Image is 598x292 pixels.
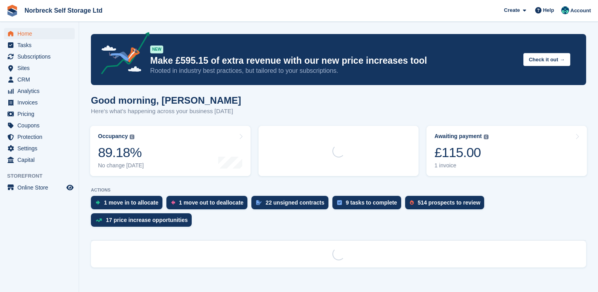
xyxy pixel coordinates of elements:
img: icon-info-grey-7440780725fd019a000dd9b08b2336e03edf1995a4989e88bcd33f0948082b44.svg [130,135,134,139]
img: contract_signature_icon-13c848040528278c33f63329250d36e43548de30e8caae1d1a13099fd9432cc5.svg [256,200,262,205]
p: Make £595.15 of extra revenue with our new price increases tool [150,55,517,66]
div: NEW [150,46,163,53]
div: 22 unsigned contracts [266,199,324,206]
span: Coupons [17,120,65,131]
img: price-adjustments-announcement-icon-8257ccfd72463d97f412b2fc003d46551f7dbcb40ab6d574587a9cd5c0d94... [94,32,150,77]
a: Norbreck Self Storage Ltd [21,4,106,17]
span: Settings [17,143,65,154]
a: menu [4,85,75,97]
img: move_outs_to_deallocate_icon-f764333ba52eb49d3ac5e1228854f67142a1ed5810a6f6cc68b1a99e826820c5.svg [171,200,175,205]
img: price_increase_opportunities-93ffe204e8149a01c8c9dc8f82e8f89637d9d84a8eef4429ea346261dce0b2c0.svg [96,218,102,222]
a: Awaiting payment £115.00 1 invoice [426,126,587,176]
div: 9 tasks to complete [346,199,397,206]
button: Check it out → [523,53,570,66]
p: Here's what's happening across your business [DATE] [91,107,241,116]
a: 1 move in to allocate [91,196,166,213]
img: stora-icon-8386f47178a22dfd0bd8f6a31ec36ba5ce8667c1dd55bd0f319d3a0aa187defe.svg [6,5,18,17]
img: icon-info-grey-7440780725fd019a000dd9b08b2336e03edf1995a4989e88bcd33f0948082b44.svg [484,135,489,139]
span: Online Store [17,182,65,193]
a: menu [4,108,75,119]
div: Occupancy [98,133,128,140]
a: menu [4,97,75,108]
a: menu [4,74,75,85]
span: Tasks [17,40,65,51]
a: menu [4,154,75,165]
span: CRM [17,74,65,85]
div: 1 move out to deallocate [179,199,243,206]
a: menu [4,120,75,131]
span: Protection [17,131,65,142]
span: Account [570,7,591,15]
p: Rooted in industry best practices, but tailored to your subscriptions. [150,66,517,75]
a: 514 prospects to review [405,196,489,213]
a: menu [4,182,75,193]
div: 514 prospects to review [418,199,481,206]
div: 1 move in to allocate [104,199,158,206]
img: prospect-51fa495bee0391a8d652442698ab0144808aea92771e9ea1ae160a38d050c398.svg [410,200,414,205]
a: menu [4,143,75,154]
span: Subscriptions [17,51,65,62]
h1: Good morning, [PERSON_NAME] [91,95,241,106]
a: menu [4,51,75,62]
img: move_ins_to_allocate_icon-fdf77a2bb77ea45bf5b3d319d69a93e2d87916cf1d5bf7949dd705db3b84f3ca.svg [96,200,100,205]
span: Home [17,28,65,39]
div: No change [DATE] [98,162,144,169]
div: £115.00 [434,144,489,161]
a: menu [4,131,75,142]
a: menu [4,63,75,74]
div: 1 invoice [434,162,489,169]
a: menu [4,40,75,51]
p: ACTIONS [91,188,586,193]
span: Sites [17,63,65,74]
a: menu [4,28,75,39]
img: task-75834270c22a3079a89374b754ae025e5fb1db73e45f91037f5363f120a921f8.svg [337,200,342,205]
span: Pricing [17,108,65,119]
div: 17 price increase opportunities [106,217,188,223]
a: 1 move out to deallocate [166,196,251,213]
img: Sally King [561,6,569,14]
span: Help [543,6,554,14]
a: Preview store [65,183,75,192]
a: 17 price increase opportunities [91,213,196,231]
div: 89.18% [98,144,144,161]
span: Storefront [7,172,79,180]
a: 9 tasks to complete [332,196,405,213]
a: Occupancy 89.18% No change [DATE] [90,126,251,176]
a: 22 unsigned contracts [251,196,332,213]
span: Create [504,6,520,14]
span: Invoices [17,97,65,108]
span: Capital [17,154,65,165]
span: Analytics [17,85,65,97]
div: Awaiting payment [434,133,482,140]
